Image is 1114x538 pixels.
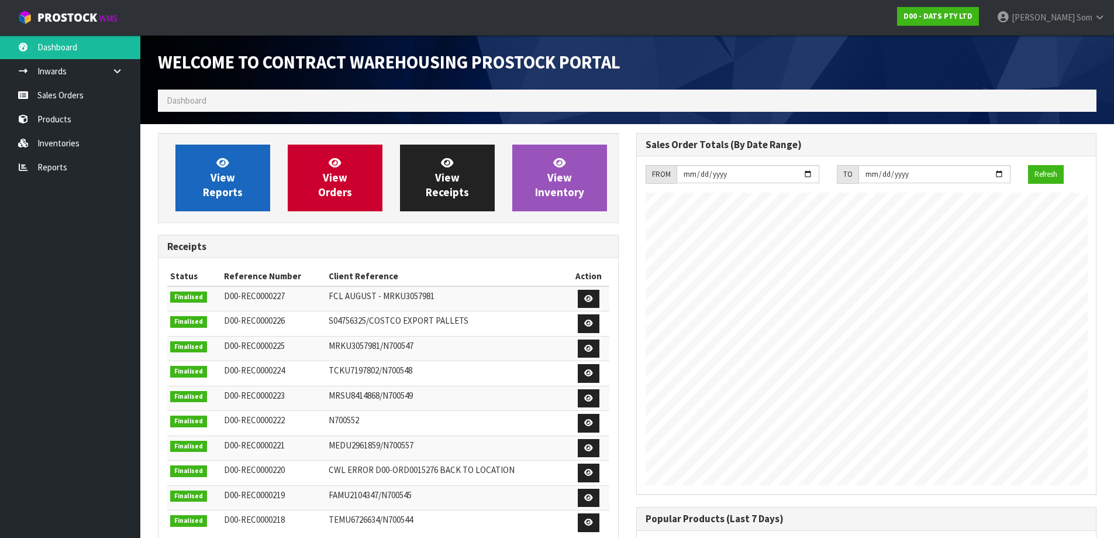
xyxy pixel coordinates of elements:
strong: D00 - DATS PTY LTD [903,11,972,21]
span: Som [1077,12,1092,23]
span: Finalised [170,491,207,502]
span: D00-REC0000223 [224,390,285,401]
span: D00-REC0000221 [224,440,285,451]
a: ViewReports [175,145,270,211]
span: View Receipts [426,156,469,200]
span: TCKU7197802/N700548 [329,365,412,376]
small: WMS [99,13,118,24]
span: Finalised [170,366,207,378]
button: Refresh [1028,165,1064,184]
div: FROM [646,165,677,184]
span: Finalised [170,292,207,303]
a: ViewOrders [288,145,382,211]
span: D00-REC0000218 [224,514,285,525]
span: D00-REC0000224 [224,365,285,376]
div: TO [837,165,858,184]
span: Finalised [170,441,207,453]
span: D00-REC0000226 [224,315,285,326]
span: Finalised [170,416,207,427]
span: N700552 [329,414,359,426]
th: Reference Number [221,267,326,286]
span: Finalised [170,515,207,527]
span: MRKU3057981/N700547 [329,340,413,351]
h3: Popular Products (Last 7 Days) [646,513,1088,525]
span: D00-REC0000222 [224,414,285,426]
span: CWL ERROR D00-ORD0015276 BACK TO LOCATION [329,464,515,475]
span: View Reports [203,156,243,200]
h3: Sales Order Totals (By Date Range) [646,139,1088,150]
span: [PERSON_NAME] [1012,12,1075,23]
span: View Orders [318,156,352,200]
span: FCL AUGUST - MRKU3057981 [329,290,434,301]
span: FAMU2104347/N700545 [329,489,412,501]
th: Client Reference [326,267,568,286]
span: MRSU8414868/N700549 [329,390,413,401]
a: ViewInventory [512,145,607,211]
img: cube-alt.png [18,10,32,25]
a: ViewReceipts [400,145,495,211]
span: D00-REC0000220 [224,464,285,475]
span: View Inventory [535,156,584,200]
span: D00-REC0000225 [224,340,285,351]
span: S04756325/COSTCO EXPORT PALLETS [329,315,468,326]
span: ProStock [37,10,97,25]
span: Dashboard [167,95,206,106]
span: Finalised [170,391,207,403]
span: D00-REC0000227 [224,290,285,301]
th: Status [167,267,221,286]
span: MEDU2961859/N700557 [329,440,413,451]
span: Finalised [170,341,207,353]
span: Finalised [170,465,207,477]
h3: Receipts [167,241,609,252]
span: Finalised [170,316,207,328]
span: TEMU6726634/N700544 [329,514,413,525]
span: Welcome to Contract Warehousing ProStock Portal [158,51,620,73]
span: D00-REC0000219 [224,489,285,501]
th: Action [568,267,609,286]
